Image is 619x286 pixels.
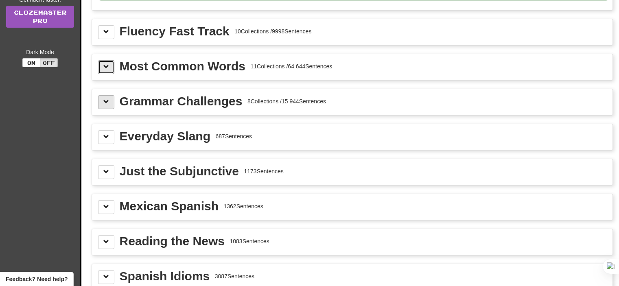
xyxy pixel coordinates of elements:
[120,235,225,247] div: Reading the News
[215,272,254,280] div: 3087 Sentences
[6,275,68,283] span: Open feedback widget
[120,60,245,72] div: Most Common Words
[120,270,210,282] div: Spanish Idioms
[244,167,283,175] div: 1173 Sentences
[120,165,239,177] div: Just the Subjunctive
[6,48,74,56] div: Dark Mode
[40,58,58,67] button: Off
[120,95,243,107] div: Grammar Challenges
[120,200,219,212] div: Mexican Spanish
[230,237,269,245] div: 1083 Sentences
[22,58,40,67] button: On
[6,6,74,28] a: ClozemasterPro
[120,25,230,37] div: Fluency Fast Track
[234,27,311,35] div: 10 Collections / 9998 Sentences
[247,97,326,105] div: 8 Collections / 15 944 Sentences
[250,62,332,70] div: 11 Collections / 64 644 Sentences
[223,202,263,210] div: 1362 Sentences
[215,132,252,140] div: 687 Sentences
[120,130,210,142] div: Everyday Slang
